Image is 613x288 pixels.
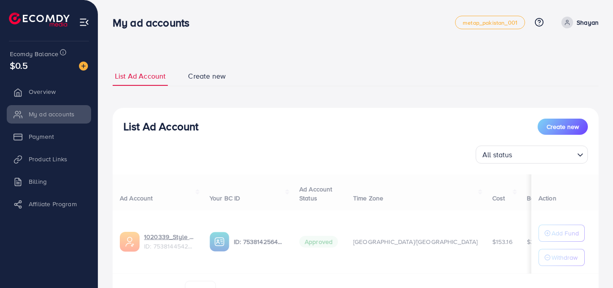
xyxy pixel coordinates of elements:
img: image [79,62,88,71]
h3: My ad accounts [113,16,197,29]
p: Shayan [577,17,599,28]
input: Search for option [515,146,574,161]
a: Shayan [558,17,599,28]
span: Create new [547,122,579,131]
a: metap_pakistan_001 [455,16,525,29]
img: logo [9,13,70,27]
span: metap_pakistan_001 [463,20,517,26]
div: Search for option [476,146,588,164]
img: menu [79,17,89,27]
span: Create new [188,71,226,81]
span: $0.5 [10,59,28,72]
span: All status [481,148,514,161]
span: List Ad Account [115,71,166,81]
span: Ecomdy Balance [10,49,58,58]
h3: List Ad Account [123,120,198,133]
button: Create new [538,119,588,135]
